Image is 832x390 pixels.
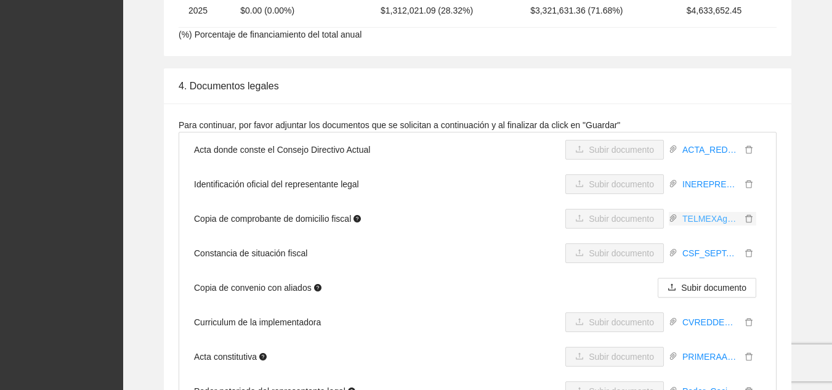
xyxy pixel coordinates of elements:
a: INEREPRESENTANTERED.pdf [677,177,741,191]
span: delete [742,145,756,154]
button: uploadSubir documento [565,347,664,367]
div: 4. Documentos legales [179,68,777,104]
span: paper-clip [669,214,677,222]
a: ACTA_RED_PROTOCOLIZACION_2025.pdf [677,143,741,156]
span: question-circle [259,353,267,360]
span: uploadSubir documento [565,179,664,189]
button: delete [741,177,756,191]
button: uploadSubir documento [565,312,664,332]
span: uploadSubir documento [565,214,664,224]
button: uploadSubir documento [565,243,664,263]
span: Acta constitutiva [194,350,267,364]
button: delete [741,143,756,156]
button: uploadSubir documento [565,209,664,229]
span: uploadSubir documento [565,317,664,327]
a: PRIMERAACTACONSTITUTIVA8JULIO2011.pdf [677,350,741,364]
span: paper-clip [669,248,677,257]
a: CVREDDECOHESION.pdf [677,315,741,329]
span: question-circle [353,215,361,222]
li: Constancia de situación fiscal [179,236,776,270]
span: uploadSubir documento [565,248,664,258]
span: paper-clip [669,179,677,188]
li: Identificación oficial del representante legal [179,167,776,201]
button: delete [741,246,756,260]
span: uploadSubir documento [565,145,664,155]
button: delete [741,350,756,364]
span: Copia de comprobante de domicilio fiscal [194,212,361,225]
span: Copia de convenio con aliados [194,281,321,295]
a: CSF_SEPT.pdf [677,246,741,260]
span: delete [742,352,756,361]
li: Acta donde conste el Consejo Directivo Actual [179,132,776,167]
span: uploadSubir documento [658,283,756,293]
span: uploadSubir documento [565,352,664,362]
span: Para continuar, por favor adjuntar los documentos que se solicitan a continuación y al finalizar ... [179,120,620,130]
span: paper-clip [669,352,677,360]
button: uploadSubir documento [565,140,664,160]
span: delete [742,214,756,223]
span: paper-clip [669,317,677,326]
span: delete [742,180,756,189]
span: paper-clip [669,145,677,153]
button: delete [741,212,756,225]
span: delete [742,249,756,258]
button: uploadSubir documento [658,278,756,298]
span: question-circle [314,284,321,291]
span: upload [668,283,676,293]
button: uploadSubir documento [565,174,664,194]
span: Subir documento [681,281,746,295]
button: delete [741,315,756,329]
li: Curriculum de la implementadora [179,305,776,339]
a: TELMEXAgosto2025.pdf [677,212,741,225]
span: delete [742,318,756,327]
